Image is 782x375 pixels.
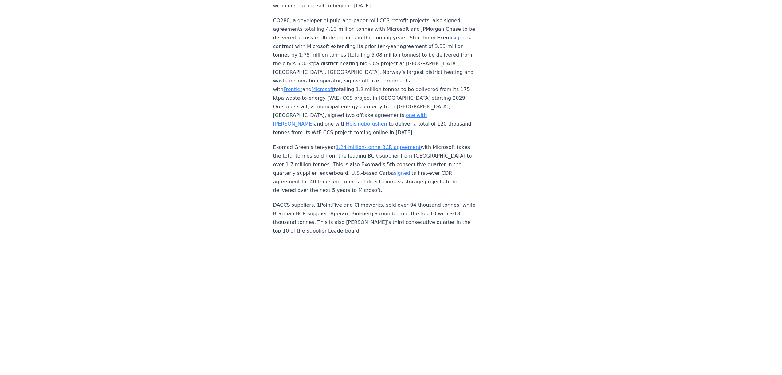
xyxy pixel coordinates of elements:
a: Helsingborgshem [346,121,389,127]
a: Frontier [283,86,302,92]
a: 1.24 million-tonne BCR agreement [336,144,421,150]
a: Microsoft [312,86,334,92]
p: Exomad Green’s ten-year with Microsoft takes the total tonnes sold from the leading BCR supplier ... [273,143,477,195]
a: signed [394,170,410,176]
a: signed [452,35,469,41]
p: CO280, a developer of pulp-and-paper-mill CCS-retrofit projects, also signed agreements totalling... [273,16,477,137]
p: DACCS suppliers, 1PointFive and Climeworks, sold over 94 thousand tonnes; while Brazilian BCR sup... [273,201,477,235]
